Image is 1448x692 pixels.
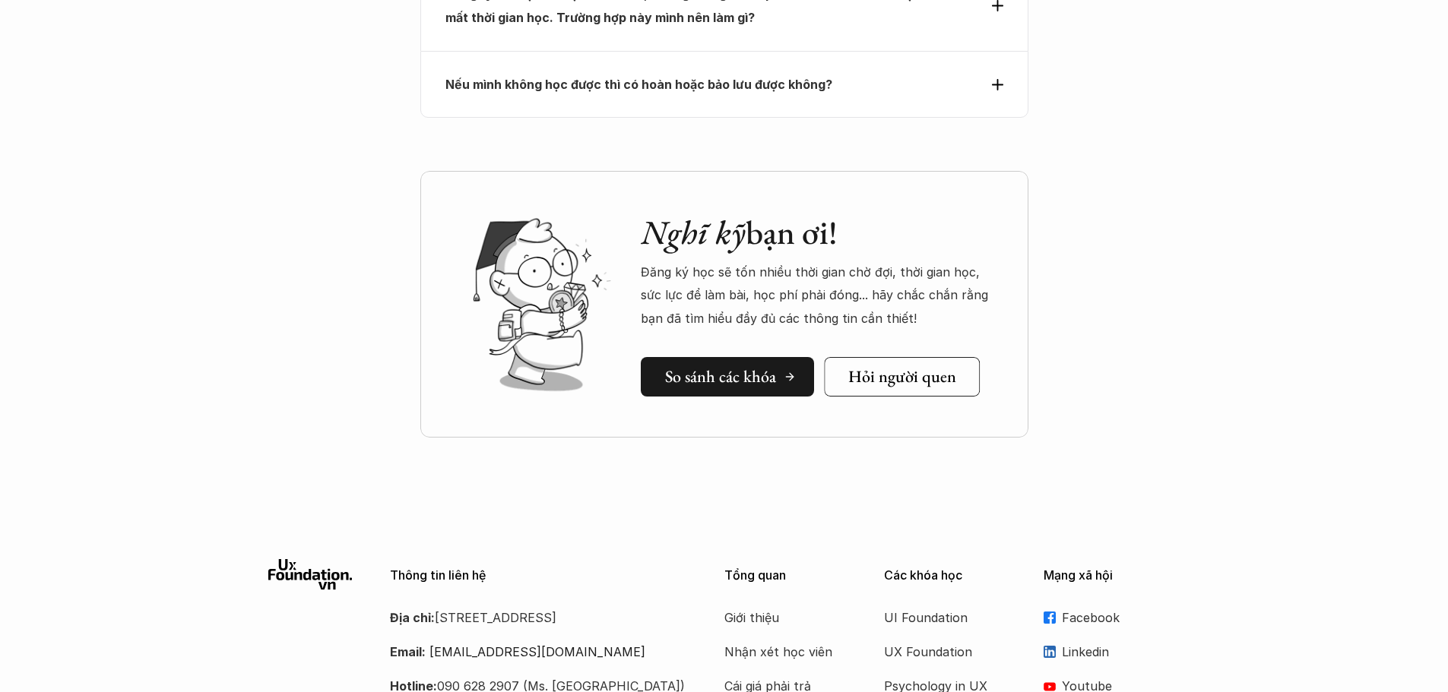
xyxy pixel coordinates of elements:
a: [EMAIL_ADDRESS][DOMAIN_NAME] [429,644,645,659]
strong: Nếu mình không học được thì có hoàn hoặc bảo lưu được không? [445,77,832,92]
p: Thông tin liên hệ [390,568,686,583]
h5: Hỏi người quen [848,367,956,387]
a: Nhận xét học viên [724,640,846,663]
a: Facebook [1044,606,1180,629]
p: Facebook [1062,606,1180,629]
a: Giới thiệu [724,606,846,629]
h2: bạn ơi! [641,213,998,253]
strong: Email: [390,644,426,659]
p: Đăng ký học sẽ tốn nhiều thời gian chờ đợi, thời gian học, sức lực để làm bài, học phí phải đóng.... [641,261,998,330]
a: UX Foundation [884,640,1006,663]
a: UI Foundation [884,606,1006,629]
a: Linkedin [1044,640,1180,663]
a: Hỏi người quen [824,357,980,397]
a: So sánh các khóa [641,357,814,397]
p: Tổng quan [724,568,861,583]
p: [STREET_ADDRESS] [390,606,686,629]
p: Mạng xã hội [1044,568,1180,583]
p: Linkedin [1062,640,1180,663]
p: Các khóa học [884,568,1021,583]
em: Nghĩ kỹ [641,210,746,254]
strong: Địa chỉ: [390,610,435,625]
h5: So sánh các khóa [665,367,776,387]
